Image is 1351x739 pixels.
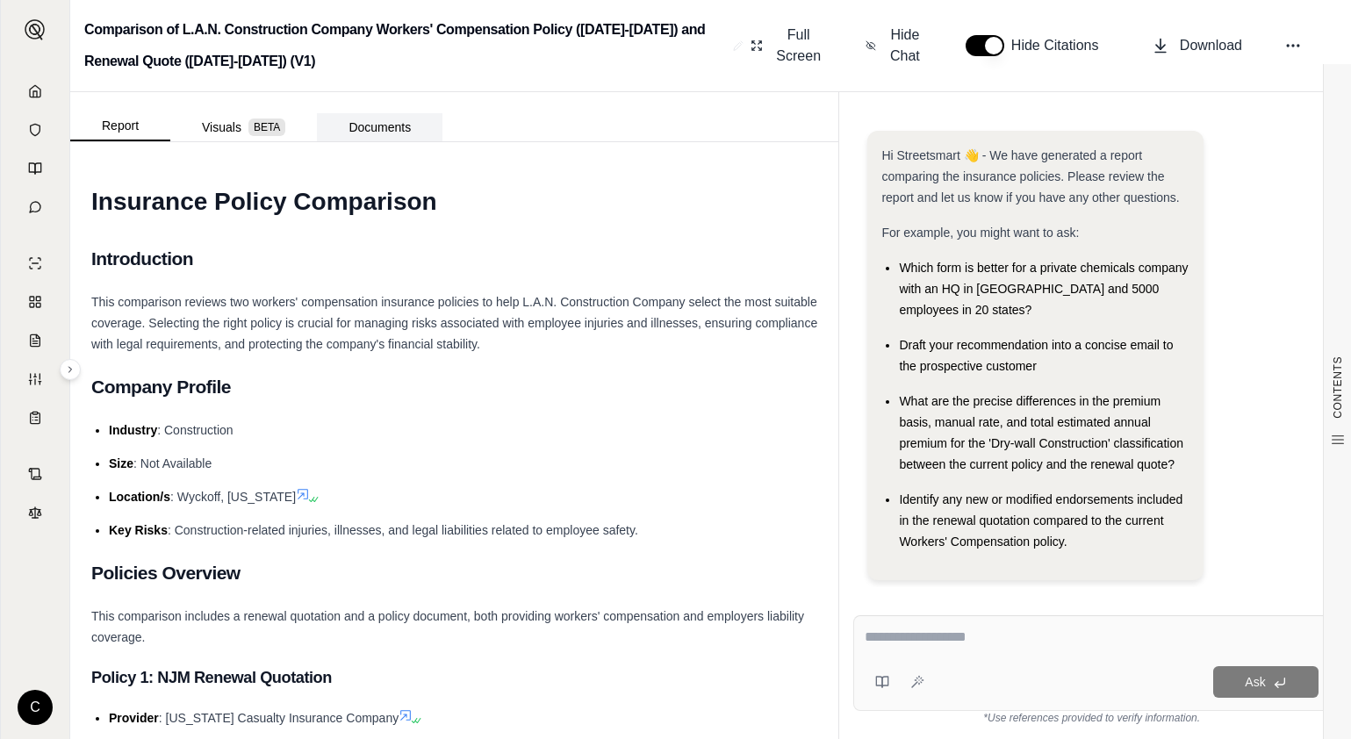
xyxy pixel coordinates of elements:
div: *Use references provided to verify information. [853,711,1330,725]
a: Contract Analysis [11,456,59,491]
span: Full Screen [773,25,823,67]
span: : [US_STATE] Casualty Insurance Company [159,711,399,725]
span: : Not Available [133,456,212,470]
span: BETA [248,118,285,136]
span: : Construction-related injuries, illnesses, and legal liabilities related to employee safety. [168,523,638,537]
h2: Company Profile [91,369,817,405]
span: Size [109,456,133,470]
h3: Policy 1: NJM Renewal Quotation [91,662,817,693]
button: Documents [317,113,442,141]
button: Expand sidebar [60,359,81,380]
span: Industry [109,423,157,437]
span: Location/s [109,490,170,504]
h2: Policies Overview [91,555,817,592]
button: Report [70,111,170,141]
img: Expand sidebar [25,19,46,40]
button: Hide Chat [859,18,931,74]
span: This comparison includes a renewal quotation and a policy document, both providing workers' compe... [91,609,804,644]
a: Custom Report [11,362,59,397]
a: Coverage Table [11,400,59,435]
a: Claim Coverage [11,323,59,358]
a: Documents Vault [11,112,59,147]
a: Prompt Library [11,151,59,186]
a: Policy Comparisons [11,284,59,319]
span: : Construction [157,423,233,437]
span: Download [1180,35,1242,56]
span: Hi Streetsmart 👋 - We have generated a report comparing the insurance policies. Please review the... [881,148,1179,204]
span: Key Risks [109,523,168,537]
a: Chat [11,190,59,225]
span: For example, you might want to ask: [881,226,1079,240]
h2: Comparison of L.A.N. Construction Company Workers' Compensation Policy ([DATE]-[DATE]) and Renewa... [84,14,726,77]
button: Download [1145,28,1249,63]
span: What are the precise differences in the premium basis, manual rate, and total estimated annual pr... [899,394,1183,471]
button: Expand sidebar [18,12,53,47]
span: Draft your recommendation into a concise email to the prospective customer [899,338,1173,373]
h2: Introduction [91,240,817,277]
span: This comparison reviews two workers' compensation insurance policies to help L.A.N. Construction ... [91,295,817,351]
span: Provider [109,711,159,725]
span: Ask [1245,675,1265,689]
a: Home [11,74,59,109]
span: Hide Chat [887,25,923,67]
button: Visuals [170,113,317,141]
a: Legal Search Engine [11,495,59,530]
span: Hide Citations [1011,35,1110,56]
span: : Wyckoff, [US_STATE] [170,490,296,504]
a: Single Policy [11,246,59,281]
h1: Insurance Policy Comparison [91,177,817,226]
button: Ask [1213,666,1319,698]
span: CONTENTS [1331,356,1345,419]
div: C [18,690,53,725]
span: Which form is better for a private chemicals company with an HQ in [GEOGRAPHIC_DATA] and 5000 emp... [899,261,1188,317]
button: Full Screen [744,18,830,74]
span: Identify any new or modified endorsements included in the renewal quotation compared to the curre... [899,492,1182,549]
